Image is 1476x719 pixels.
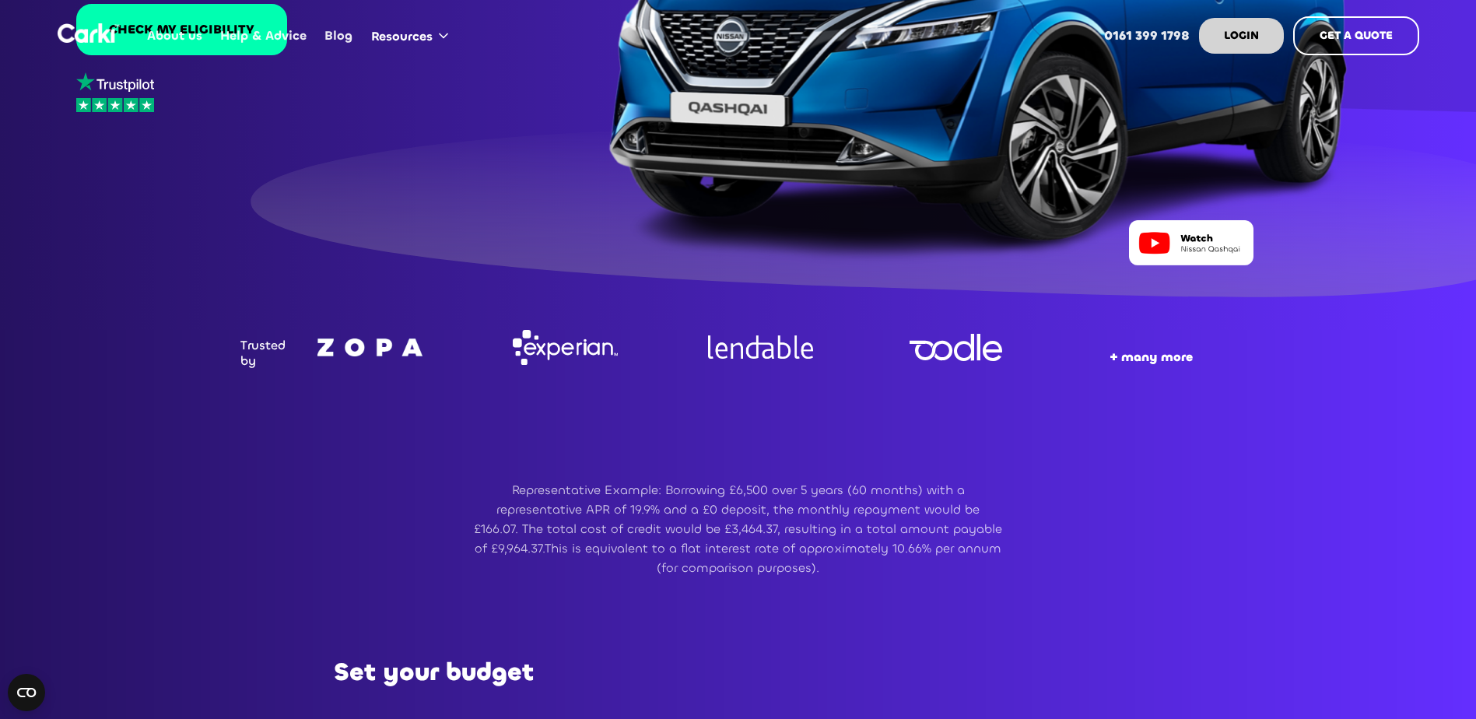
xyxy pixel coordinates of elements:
[1293,16,1419,55] a: GET A QUOTE
[76,98,154,113] img: stars
[76,72,154,92] img: trustpilot
[1110,349,1193,365] strong: + many more
[362,6,464,65] div: Resources
[371,28,433,45] div: Resources
[316,5,362,66] a: Blog
[1224,28,1259,43] strong: LOGIN
[212,5,316,66] a: Help & Advice
[1199,18,1284,54] a: LOGIN
[1095,5,1198,66] a: 0161 399 1798
[1320,28,1393,43] strong: GET A QUOTE
[58,23,120,43] img: Logo
[334,658,534,686] h2: Set your budget
[894,334,1018,361] img: Company logo
[138,5,212,66] a: About us
[1104,27,1190,44] strong: 0161 399 1798
[240,338,286,369] div: Trusted by
[497,330,633,365] img: Company logo
[302,338,438,356] img: Company logo
[8,674,45,711] button: Open CMP widget
[58,23,120,43] a: home
[474,480,1003,577] p: Representative Example: Borrowing £6,500 over 5 years (60 months) with a representative APR of 19...
[692,335,829,359] img: Company logo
